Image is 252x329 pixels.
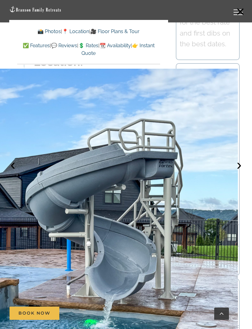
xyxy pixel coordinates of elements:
[234,5,247,18] button: ×
[17,28,160,36] p: | |
[37,29,61,34] a: 📸 Photos
[23,43,50,48] a: ✅ Features
[17,42,160,57] p: | | | |
[62,29,89,34] a: 📍 Location
[226,10,250,15] a: Toggle Menu
[81,43,155,56] a: 👉 Instant Quote
[6,158,20,171] button: ‹
[100,43,131,48] a: 📆 Availability
[9,6,61,13] img: Branson Family Retreats Logo
[10,307,59,320] a: Book Now
[51,43,77,48] a: 💬 Reviews
[18,311,50,316] span: Book Now
[78,43,98,48] a: 💲 Rates
[232,158,246,171] button: ›
[90,29,140,34] a: 🎥 Floor Plans & Tour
